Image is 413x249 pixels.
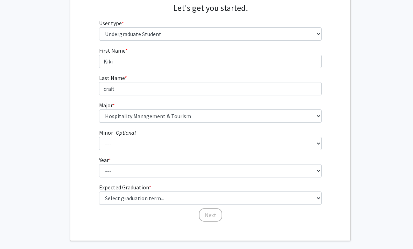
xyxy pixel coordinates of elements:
[99,129,135,137] label: Minor
[99,183,151,192] label: Expected Graduation
[99,101,114,110] label: Major
[99,47,125,54] span: First Name
[198,209,222,222] button: Next
[5,217,30,244] iframe: Chat
[99,19,124,28] label: User type
[99,156,111,164] label: Year
[99,75,124,82] span: Last Name
[113,129,135,136] i: - Optional
[99,4,322,14] h4: Let's get you started.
